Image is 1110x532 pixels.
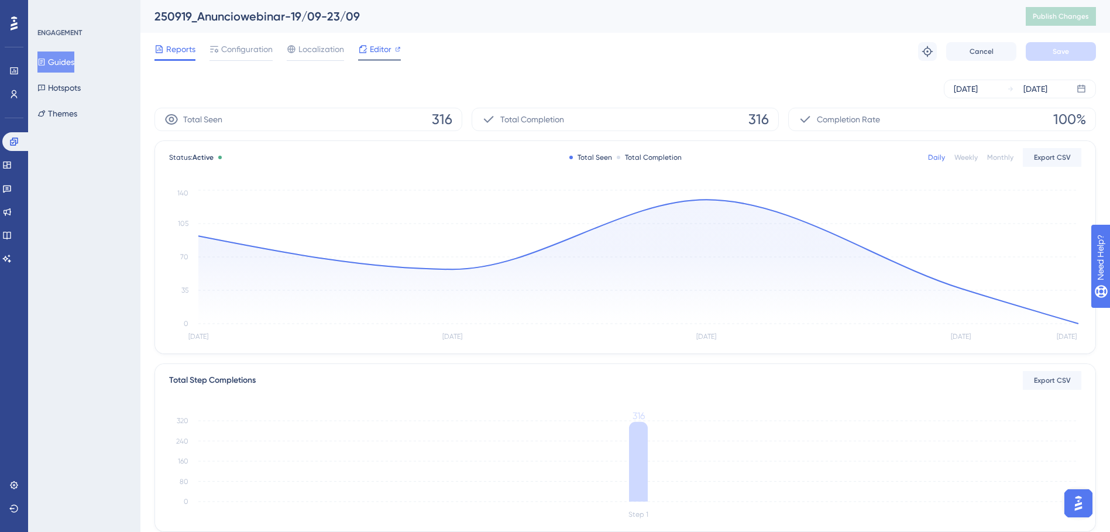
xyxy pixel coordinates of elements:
tspan: 316 [633,410,645,421]
div: Monthly [987,153,1013,162]
button: Export CSV [1023,371,1081,390]
tspan: 320 [177,417,188,425]
button: Guides [37,52,74,73]
div: ENGAGEMENT [37,28,82,37]
div: 250919_Anunciowebinar-19/09-23/09 [154,8,996,25]
div: [DATE] [1023,82,1047,96]
div: Weekly [954,153,978,162]
tspan: 80 [180,478,188,486]
tspan: 105 [178,219,188,228]
span: 316 [748,110,769,129]
span: Export CSV [1034,376,1071,385]
div: Total Completion [617,153,682,162]
span: 100% [1053,110,1086,129]
iframe: UserGuiding AI Assistant Launcher [1061,486,1096,521]
tspan: 70 [180,253,188,261]
span: 316 [432,110,452,129]
span: Active [193,153,214,162]
span: Total Completion [500,112,564,126]
button: Hotspots [37,77,81,98]
div: Total Seen [569,153,612,162]
div: Total Step Completions [169,373,256,387]
tspan: [DATE] [951,332,971,341]
tspan: 240 [176,437,188,445]
span: Configuration [221,42,273,56]
tspan: 160 [178,457,188,465]
button: Publish Changes [1026,7,1096,26]
tspan: 0 [184,497,188,506]
button: Save [1026,42,1096,61]
span: Need Help? [28,3,73,17]
button: Cancel [946,42,1016,61]
tspan: [DATE] [1057,332,1077,341]
button: Themes [37,103,77,124]
span: Editor [370,42,391,56]
span: Publish Changes [1033,12,1089,21]
div: Daily [928,153,945,162]
span: Status: [169,153,214,162]
span: Export CSV [1034,153,1071,162]
span: Localization [298,42,344,56]
tspan: 140 [177,189,188,197]
span: Save [1053,47,1069,56]
span: Completion Rate [817,112,880,126]
tspan: [DATE] [188,332,208,341]
span: Cancel [970,47,994,56]
span: Total Seen [183,112,222,126]
div: [DATE] [954,82,978,96]
tspan: 35 [181,286,188,294]
button: Export CSV [1023,148,1081,167]
span: Reports [166,42,195,56]
tspan: [DATE] [442,332,462,341]
tspan: 0 [184,320,188,328]
tspan: Step 1 [628,510,648,519]
tspan: [DATE] [696,332,716,341]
